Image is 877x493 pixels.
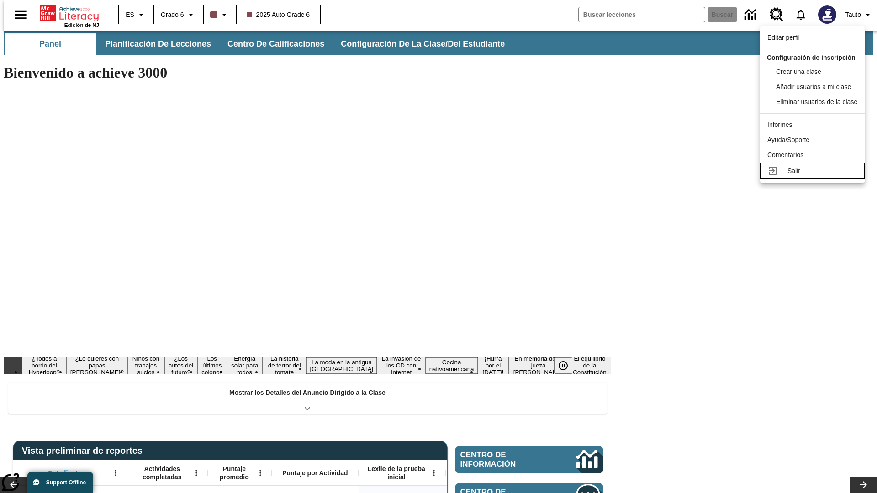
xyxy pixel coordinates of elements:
[787,167,800,174] span: Salir
[767,54,856,61] span: Configuración de inscripción
[776,68,821,75] span: Crear una clase
[776,83,851,90] span: Añadir usuarios a mi clase
[767,121,792,128] span: Informes
[767,136,809,143] span: Ayuda/Soporte
[776,98,857,105] span: Eliminar usuarios de la clase
[767,34,800,41] span: Editar perfil
[767,151,803,158] span: Comentarios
